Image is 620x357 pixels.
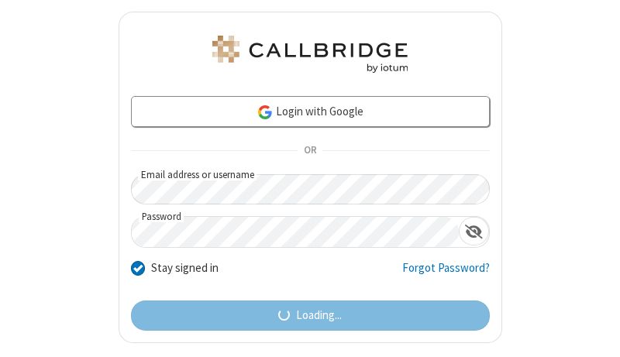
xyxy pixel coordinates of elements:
button: Loading... [131,300,490,331]
iframe: Chat [581,317,608,346]
input: Password [132,217,459,247]
img: Astra [209,36,411,73]
span: Loading... [296,307,342,324]
img: google-icon.png [257,104,274,121]
label: Stay signed in [151,259,219,277]
input: Email address or username [131,174,490,204]
span: OR [298,140,322,162]
a: Login with Google [131,96,490,127]
div: Show password [459,217,489,245]
a: Forgot Password? [402,259,490,289]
